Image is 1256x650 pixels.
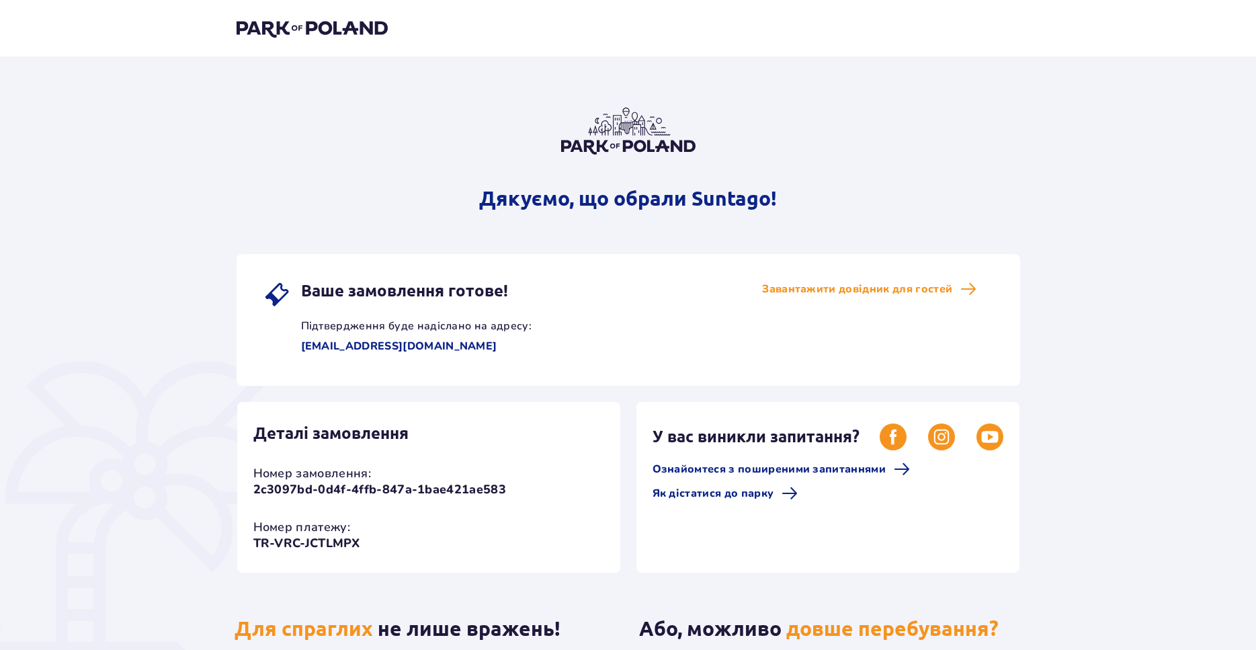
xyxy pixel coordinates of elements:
[762,281,976,297] a: Завантажити довідник для гостей
[301,282,508,300] span: Ваше замовлення готове!
[479,186,777,211] p: Дякуємо, що обрали Suntago!
[653,427,880,447] p: У вас виникли запитання?
[253,465,371,481] p: Номер замовлення:
[263,339,497,354] p: [EMAIL_ADDRESS][DOMAIN_NAME]
[263,281,290,308] img: single ticket icon
[253,535,360,551] p: TR-VRC-JCTLMPX
[880,423,907,450] img: Facebook
[253,519,350,535] p: Номер платежу:
[263,308,532,333] p: Підтвердження буде надіслано на адресу:
[653,462,886,477] span: Ознайомтеся з поширеними запитаннями
[639,616,999,641] p: Або, можливо
[928,423,955,450] img: Instagram
[235,617,373,640] span: Для спраглих
[653,461,911,477] a: Ознайомтеся з поширеними запитаннями
[762,282,952,296] span: Завантажити довідник для гостей
[653,485,798,501] a: Як дістатися до парку
[976,423,1003,450] img: Youtube
[653,486,774,501] span: Як дістатися до парку
[253,481,507,497] p: 2c3097bd-0d4f-4ffb-847a-1bae421ae583
[237,19,388,38] img: Park of Poland logo
[786,617,999,640] span: довше перебування?
[561,108,696,155] img: Park of Poland logo
[235,616,560,641] p: не лише вражень!
[253,423,409,444] p: Деталі замовлення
